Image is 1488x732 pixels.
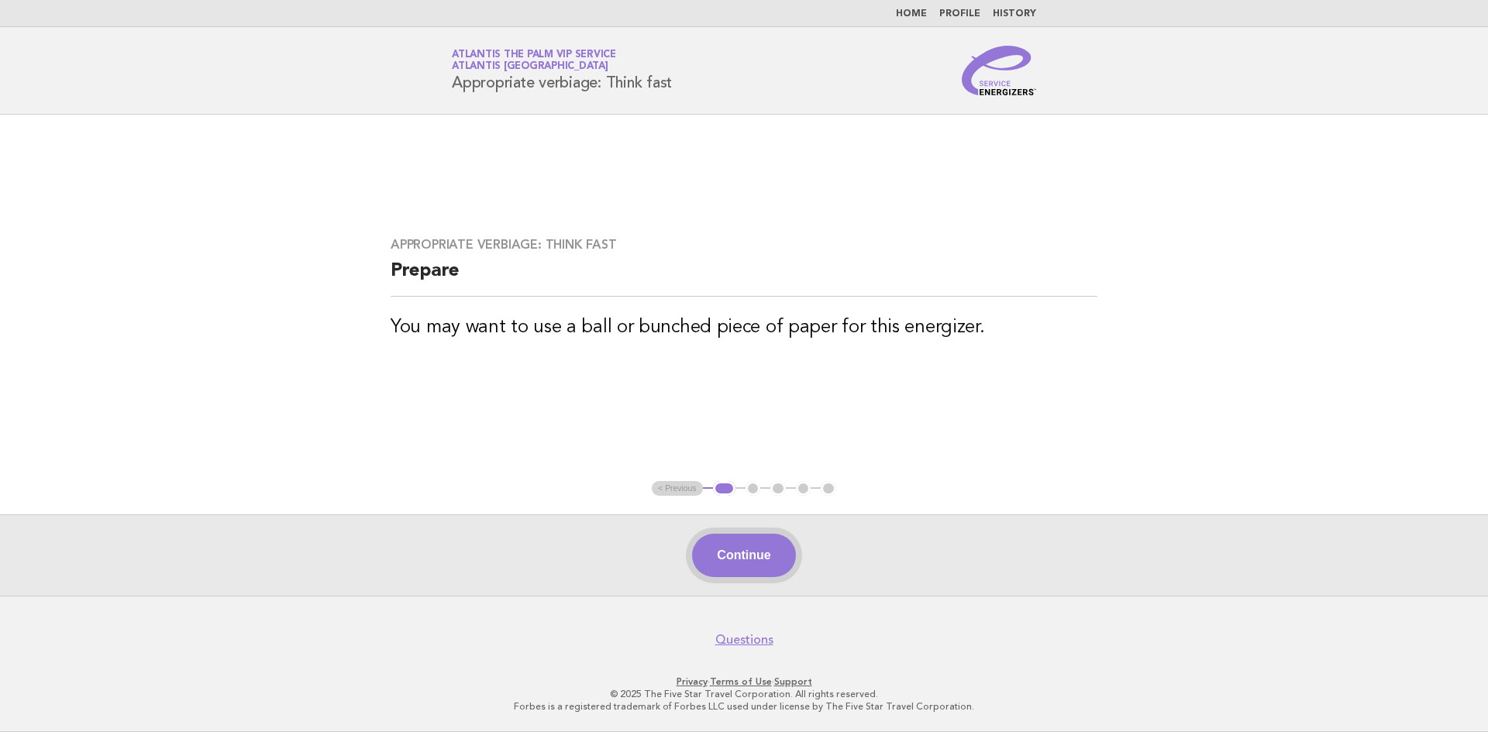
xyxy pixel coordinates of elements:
[710,676,772,687] a: Terms of Use
[452,50,616,71] a: Atlantis The Palm VIP ServiceAtlantis [GEOGRAPHIC_DATA]
[270,700,1218,713] p: Forbes is a registered trademark of Forbes LLC used under license by The Five Star Travel Corpora...
[993,9,1036,19] a: History
[692,534,795,577] button: Continue
[270,675,1218,688] p: · ·
[962,46,1036,95] img: Service Energizers
[713,481,735,497] button: 1
[452,50,672,91] h1: Appropriate verbiage: Think fast
[677,676,708,687] a: Privacy
[939,9,980,19] a: Profile
[391,315,1097,340] h3: You may want to use a ball or bunched piece of paper for this energizer.
[715,632,773,648] a: Questions
[391,237,1097,253] h3: Appropriate verbiage: Think fast
[774,676,812,687] a: Support
[896,9,927,19] a: Home
[452,62,608,72] span: Atlantis [GEOGRAPHIC_DATA]
[391,259,1097,297] h2: Prepare
[270,688,1218,700] p: © 2025 The Five Star Travel Corporation. All rights reserved.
